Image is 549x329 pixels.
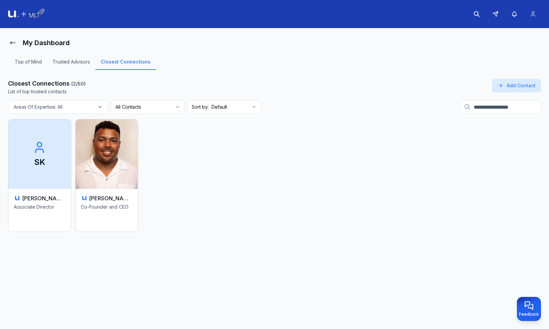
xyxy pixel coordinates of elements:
[8,100,108,114] button: Areas Of Expertise: All
[9,59,47,70] a: Top of Mind
[23,38,70,47] h1: My Dashboard
[81,204,133,225] p: Co-Founder and CEO
[192,104,209,110] span: Sort by:
[47,59,95,70] a: Trusted Advisors
[14,104,63,110] span: Areas Of Expertise: All
[519,312,539,317] span: Feedback
[71,81,86,87] span: ( 2 /50)
[8,9,44,19] img: Logo
[14,204,66,225] p: Associate Director
[22,194,66,202] h3: [PERSON_NAME]
[76,119,138,189] img: Jared Cozart
[8,88,86,95] p: List of top trusted contacts
[8,79,86,88] p: Closest Connections
[89,194,132,202] h3: [PERSON_NAME]
[517,297,541,321] button: Provide feedback
[34,157,45,168] p: SK
[492,79,541,92] button: Add Contact
[95,59,156,70] a: Closest Connections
